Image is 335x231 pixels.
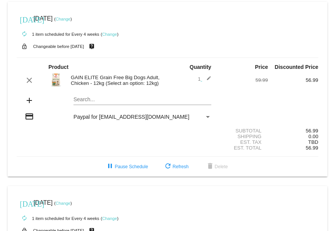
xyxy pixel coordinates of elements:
[190,64,211,70] strong: Quantity
[163,162,172,171] mat-icon: refresh
[206,162,215,171] mat-icon: delete
[17,32,99,37] small: 1 item scheduled for Every 4 weeks
[56,17,70,21] a: Change
[20,14,29,24] mat-icon: [DATE]
[25,112,34,121] mat-icon: credit_card
[20,41,29,51] mat-icon: lock_open
[73,97,211,103] input: Search...
[48,72,64,87] img: 89570.jpg
[20,30,29,39] mat-icon: autorenew
[218,139,268,145] div: Est. Tax
[56,201,70,206] a: Change
[102,32,117,37] a: Change
[48,64,69,70] strong: Product
[218,145,268,151] div: Est. Total
[268,128,318,134] div: 56.99
[306,145,318,151] span: 56.99
[33,44,84,49] small: Changeable before [DATE]
[25,96,34,105] mat-icon: add
[101,216,119,221] small: ( )
[87,41,96,51] mat-icon: live_help
[54,201,72,206] small: ( )
[73,114,189,120] span: Paypal for [EMAIL_ADDRESS][DOMAIN_NAME]
[206,164,228,169] span: Delete
[308,139,318,145] span: TBD
[105,162,115,171] mat-icon: pause
[218,128,268,134] div: Subtotal
[199,160,234,174] button: Delete
[101,32,119,37] small: ( )
[218,134,268,139] div: Shipping
[218,77,268,83] div: 59.99
[20,214,29,223] mat-icon: autorenew
[25,76,34,85] mat-icon: clear
[105,164,148,169] span: Pause Schedule
[202,76,211,85] mat-icon: edit
[308,134,318,139] span: 0.00
[157,160,195,174] button: Refresh
[102,216,117,221] a: Change
[20,199,29,208] mat-icon: [DATE]
[198,76,211,82] span: 1
[73,114,211,120] mat-select: Payment Method
[275,64,318,70] strong: Discounted Price
[99,160,154,174] button: Pause Schedule
[255,64,268,70] strong: Price
[54,17,72,21] small: ( )
[268,77,318,83] div: 56.99
[67,75,167,86] div: GAIN ELITE Grain Free Big Dogs Adult, Chicken - 12kg (Select an option: 12kg)
[163,164,188,169] span: Refresh
[17,216,99,221] small: 1 item scheduled for Every 4 weeks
